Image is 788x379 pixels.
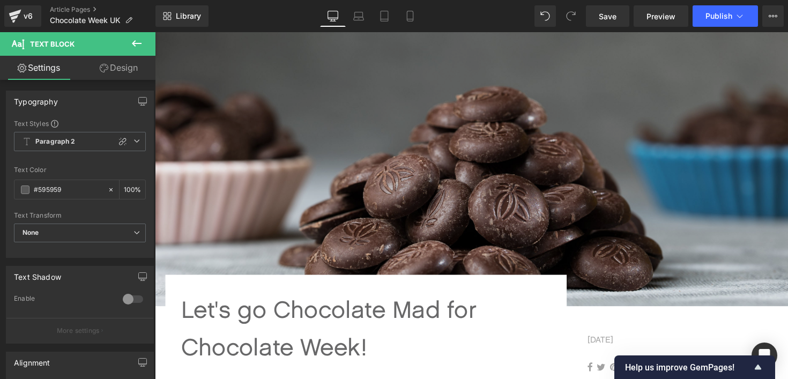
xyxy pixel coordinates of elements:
[34,184,102,196] input: Color
[534,5,556,27] button: Undo
[14,166,146,174] div: Text Color
[14,91,58,106] div: Typography
[625,362,752,373] span: Help us improve GemPages!
[14,119,146,128] div: Text Styles
[27,265,406,342] p: Let's go Chocolate Mad for Chocolate Week!
[14,352,50,367] div: Alignment
[762,5,784,27] button: More
[397,5,423,27] a: Mobile
[14,212,146,219] div: Text Transform
[371,5,397,27] a: Tablet
[560,5,582,27] button: Redo
[30,40,75,48] span: Text Block
[705,12,732,20] span: Publish
[14,266,61,281] div: Text Shadow
[50,5,155,14] a: Article Pages
[176,11,201,21] span: Library
[625,361,764,374] button: Show survey - Help us improve GemPages!
[4,5,41,27] a: v6
[80,56,158,80] a: Design
[14,294,112,306] div: Enable
[599,11,616,22] span: Save
[634,5,688,27] a: Preview
[120,180,145,199] div: %
[50,16,121,25] span: Chocolate Week UK
[646,11,675,22] span: Preview
[21,9,35,23] div: v6
[320,5,346,27] a: Desktop
[443,309,638,323] p: [DATE]
[6,318,153,343] button: More settings
[155,5,209,27] a: New Library
[35,137,76,146] b: Paragraph 2
[57,326,100,336] p: More settings
[752,343,777,368] div: Open Intercom Messenger
[346,5,371,27] a: Laptop
[23,228,39,236] b: None
[693,5,758,27] button: Publish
